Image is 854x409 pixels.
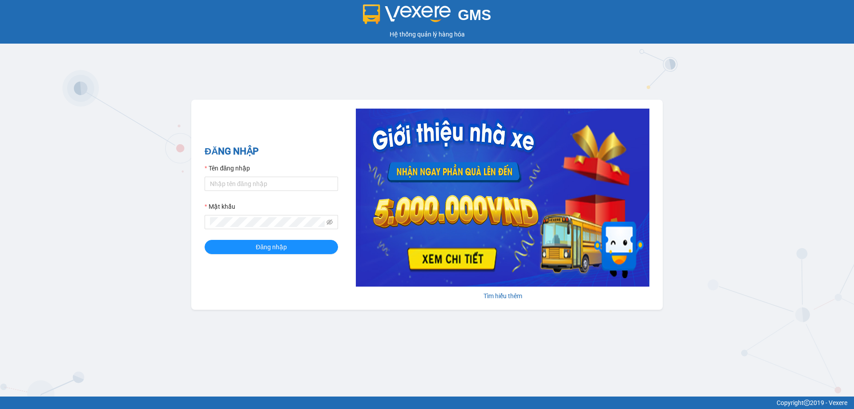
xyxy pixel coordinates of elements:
div: Tìm hiểu thêm [356,291,649,301]
span: copyright [804,400,810,406]
div: Hệ thống quản lý hàng hóa [2,29,852,39]
label: Mật khẩu [205,202,235,211]
label: Tên đăng nhập [205,163,250,173]
input: Tên đăng nhập [205,177,338,191]
div: Copyright 2019 - Vexere [7,398,847,408]
h2: ĐĂNG NHẬP [205,144,338,159]
input: Mật khẩu [210,217,325,227]
button: Đăng nhập [205,240,338,254]
span: eye-invisible [326,219,333,225]
a: GMS [363,13,491,20]
span: Đăng nhập [256,242,287,252]
img: logo 2 [363,4,451,24]
img: banner-0 [356,109,649,287]
span: GMS [458,7,491,23]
